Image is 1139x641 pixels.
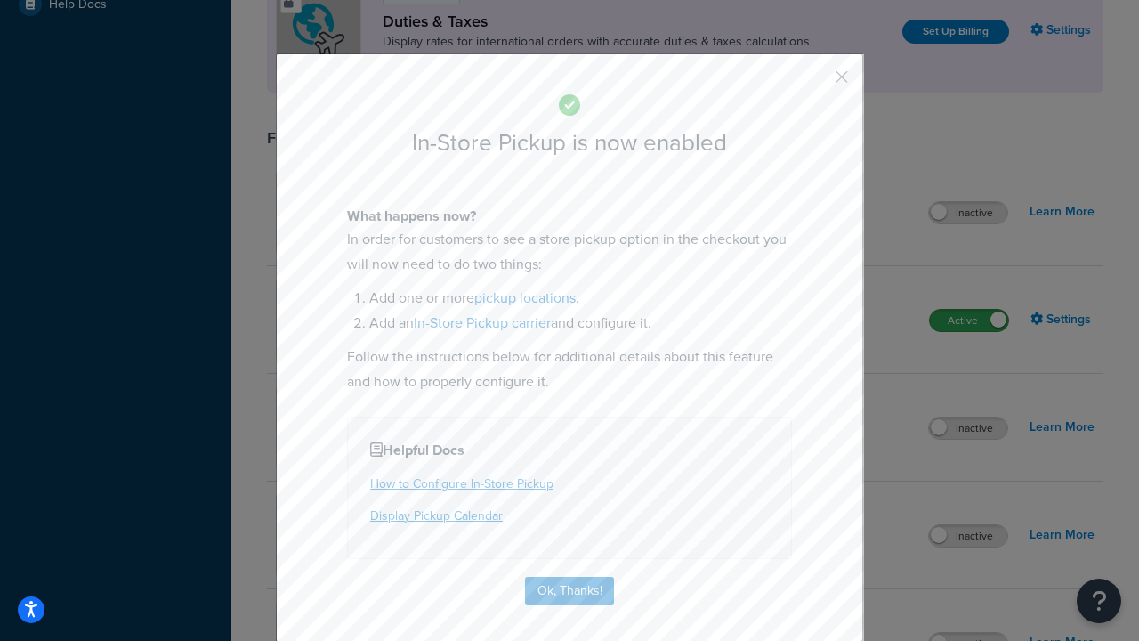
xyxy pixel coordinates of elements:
a: How to Configure In-Store Pickup [370,475,553,493]
h2: In-Store Pickup is now enabled [347,130,792,156]
button: Ok, Thanks! [525,577,614,605]
li: Add an and configure it. [369,311,792,336]
p: Follow the instructions below for additional details about this feature and how to properly confi... [347,345,792,394]
a: In-Store Pickup carrier [414,312,551,333]
h4: Helpful Docs [370,440,769,461]
a: pickup locations [474,288,576,308]
li: Add one or more . [369,286,792,311]
p: In order for customers to see a store pickup option in the checkout you will now need to do two t... [347,227,792,277]
h4: What happens now? [347,206,792,227]
a: Display Pickup Calendar [370,507,503,525]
